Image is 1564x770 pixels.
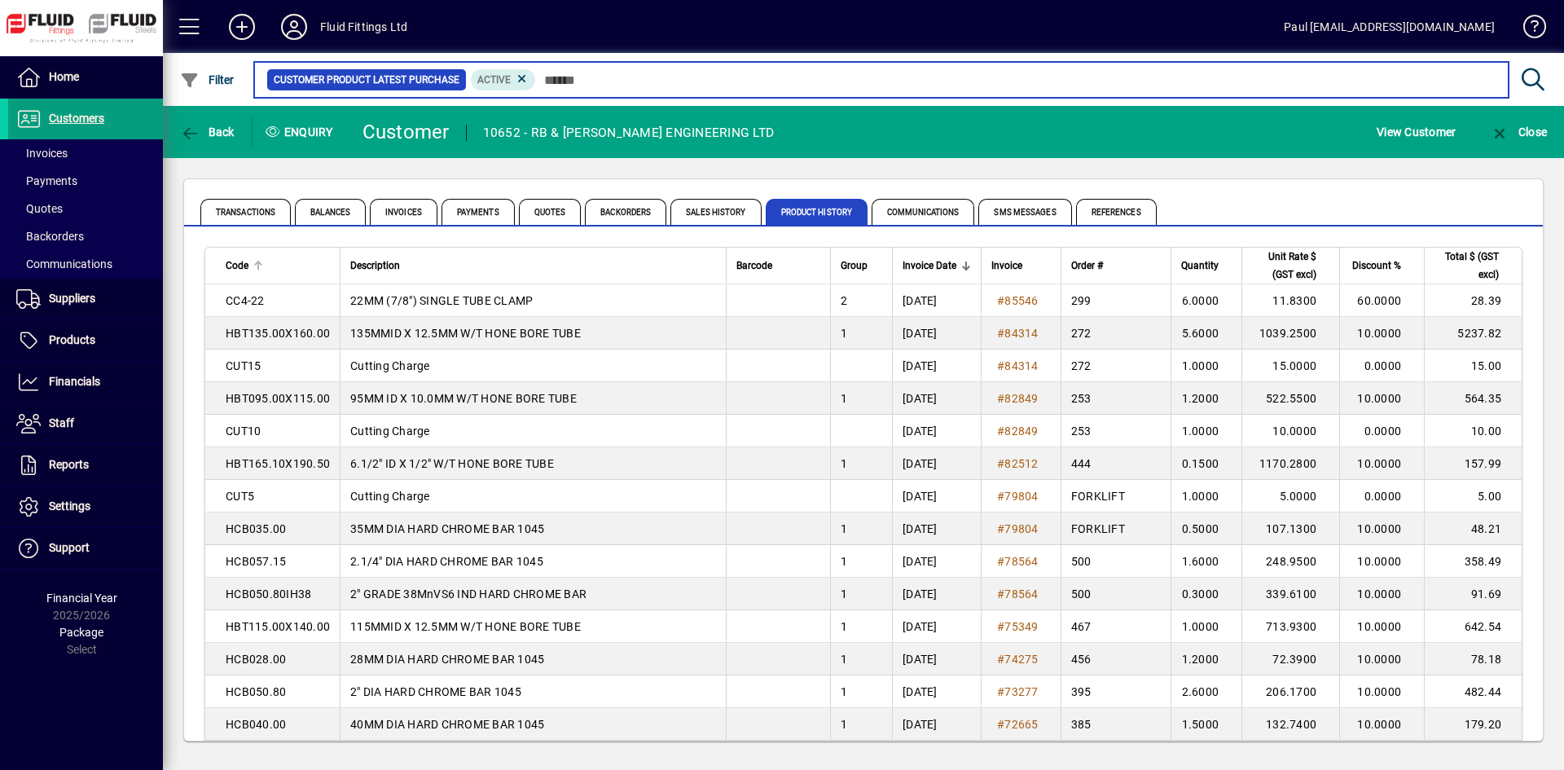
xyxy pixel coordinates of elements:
[1004,327,1038,340] span: 84314
[991,487,1044,505] a: #79804
[1004,359,1038,372] span: 84314
[1004,392,1038,405] span: 82849
[16,202,63,215] span: Quotes
[892,675,981,708] td: [DATE]
[350,587,586,601] span: 2" GRADE 38MnVS6 IND HARD CHROME BAR
[1252,248,1316,284] span: Unit Rate $ (GST excl)
[1171,480,1241,513] td: 1.0000
[991,715,1044,733] a: #72665
[892,545,981,578] td: [DATE]
[226,718,286,731] span: HCB040.00
[1061,610,1171,643] td: 467
[350,257,716,275] div: Description
[226,490,254,503] span: CUT5
[1004,587,1038,601] span: 78564
[1171,284,1241,317] td: 6.0000
[226,294,265,307] span: CC4-22
[1241,317,1339,350] td: 1039.2500
[1061,545,1171,578] td: 500
[274,72,459,88] span: Customer Product Latest Purchase
[1061,415,1171,447] td: 253
[1171,350,1241,382] td: 1.0000
[350,620,581,633] span: 115MMID X 12.5MM W/T HONE BORE TUBE
[991,618,1044,636] a: #75349
[1339,675,1424,708] td: 10.0000
[1241,675,1339,708] td: 206.1700
[226,620,330,633] span: HBT115.00X140.00
[1071,257,1161,275] div: Order #
[350,392,577,405] span: 95MM ID X 10.0MM W/T HONE BORE TUBE
[1473,117,1564,147] app-page-header-button: Close enquiry
[1241,578,1339,610] td: 339.6100
[991,257,1022,275] span: Invoice
[176,117,239,147] button: Back
[892,643,981,675] td: [DATE]
[49,112,104,125] span: Customers
[1181,257,1233,275] div: Quantity
[49,499,90,513] span: Settings
[1339,610,1424,643] td: 10.0000
[370,199,437,225] span: Invoices
[903,257,956,275] span: Invoice Date
[226,392,330,405] span: HBT095.00X115.00
[1241,643,1339,675] td: 72.3900
[1004,555,1038,568] span: 78564
[585,199,666,225] span: Backorders
[1339,545,1424,578] td: 10.0000
[997,359,1004,372] span: #
[892,284,981,317] td: [DATE]
[978,199,1071,225] span: SMS Messages
[176,65,239,95] button: Filter
[991,520,1044,538] a: #79804
[350,327,581,340] span: 135MMID X 12.5MM W/T HONE BORE TUBE
[226,257,330,275] div: Code
[1171,513,1241,545] td: 0.5000
[841,555,847,568] span: 1
[1339,415,1424,447] td: 0.0000
[1061,350,1171,382] td: 272
[226,522,286,535] span: HCB035.00
[841,392,847,405] span: 1
[1424,513,1522,545] td: 48.21
[1424,284,1522,317] td: 28.39
[1424,578,1522,610] td: 91.69
[841,257,882,275] div: Group
[892,610,981,643] td: [DATE]
[1181,257,1219,275] span: Quantity
[991,422,1044,440] a: #82849
[16,147,68,160] span: Invoices
[226,457,330,470] span: HBT165.10X190.50
[1171,643,1241,675] td: 1.2000
[350,257,400,275] span: Description
[892,317,981,350] td: [DATE]
[350,457,554,470] span: 6.1/2" ID X 1/2" W/T HONE BORE TUBE
[1171,382,1241,415] td: 1.2000
[1350,257,1416,275] div: Discount %
[997,490,1004,503] span: #
[1171,578,1241,610] td: 0.3000
[892,578,981,610] td: [DATE]
[1252,248,1331,284] div: Unit Rate $ (GST excl)
[997,392,1004,405] span: #
[841,457,847,470] span: 1
[8,445,163,486] a: Reports
[350,555,543,568] span: 2.1/4" DIA HARD CHROME BAR 1045
[670,199,761,225] span: Sales History
[216,12,268,42] button: Add
[892,415,981,447] td: [DATE]
[1171,545,1241,578] td: 1.6000
[1339,643,1424,675] td: 10.0000
[8,486,163,527] a: Settings
[997,457,1004,470] span: #
[1511,3,1544,56] a: Knowledge Base
[1061,382,1171,415] td: 253
[1061,480,1171,513] td: FORKLIFT
[350,685,521,698] span: 2" DIA HARD CHROME BAR 1045
[49,416,74,429] span: Staff
[483,120,775,146] div: 10652 - RB & [PERSON_NAME] ENGINEERING LTD
[1171,447,1241,480] td: 0.1500
[1424,708,1522,741] td: 179.20
[1352,257,1401,275] span: Discount %
[1424,545,1522,578] td: 358.49
[1424,317,1522,350] td: 5237.82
